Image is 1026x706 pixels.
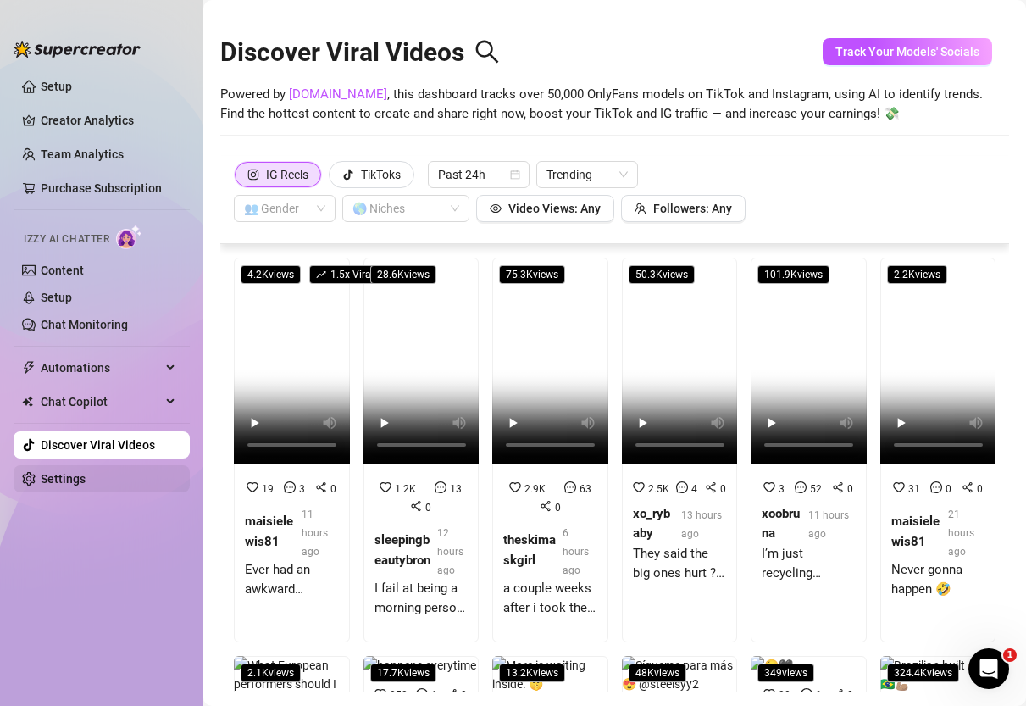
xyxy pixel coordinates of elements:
[284,481,296,493] span: message
[816,689,822,701] span: 1
[977,483,983,495] span: 0
[948,509,974,558] span: 21 hours ago
[887,265,947,284] span: 2.2K views
[266,162,308,187] div: IG Reels
[633,544,727,584] div: They said the big ones hurt ? @xo_rybaby @victoria.lit.officially @fitkaitlynxoxo @ethan.victoria...
[633,481,645,493] span: heart
[653,202,732,215] span: Followers: Any
[431,689,437,701] span: 6
[438,162,519,187] span: Past 24h
[390,689,408,701] span: 853
[962,481,973,493] span: share-alt
[751,258,867,642] a: 101.9Kviews3520xoobruna11 hours agoI’m just recycling Astoria jeez 🤣
[622,656,738,693] img: Sígueme para más 😍 @steeisyy2
[41,318,128,331] a: Chat Monitoring
[968,648,1009,689] iframe: Intercom live chat
[763,688,775,700] span: heart
[580,483,591,495] span: 63
[22,361,36,375] span: thunderbolt
[810,483,822,495] span: 52
[241,664,301,682] span: 2.1K views
[930,481,942,493] span: message
[302,509,328,558] span: 11 hours ago
[503,579,597,619] div: a couple weeks after i took the mask off to now. only took 2 years to recognize myself again :,)
[41,472,86,486] a: Settings
[524,483,546,495] span: 2.9K
[416,688,428,700] span: message
[361,162,401,187] div: TikToks
[245,560,339,600] div: Ever had an awkward customer service experience? Let's just say this one was memorable! 😂 #Custom...
[41,107,176,134] a: Creator Analytics
[363,656,476,675] img: happens everytime
[564,481,576,493] span: message
[503,532,556,568] strong: theskimaskgirl
[621,195,746,222] button: Followers: Any
[410,500,422,512] span: share-alt
[757,664,814,682] span: 349 views
[835,45,979,58] span: Track Your Models' Socials
[437,527,463,576] span: 12 hours ago
[563,527,589,576] span: 6 hours ago
[499,265,565,284] span: 75.3K views
[370,265,436,284] span: 28.6K views
[705,481,717,493] span: share-alt
[342,169,354,181] span: tik-tok
[509,481,521,493] span: heart
[247,169,259,181] span: instagram
[499,664,565,682] span: 13.2K views
[757,265,829,284] span: 101.9K views
[116,225,142,249] img: AI Chatter
[880,258,996,642] a: 2.2Kviews3100maisielewis8121 hours agoNever gonna happen 🤣
[648,483,669,495] span: 2.5K
[425,502,431,514] span: 0
[681,509,722,540] span: 13 hours ago
[490,203,502,214] span: eye
[370,664,436,682] span: 17.7K views
[374,579,469,619] div: I fail at being a morning person. 😅
[245,514,293,549] strong: maisielewis81
[41,80,72,93] a: Setup
[823,38,992,65] button: Track Your Models' Socials
[380,481,391,493] span: heart
[635,203,646,214] span: team
[893,481,905,493] span: heart
[450,483,462,495] span: 13
[779,689,790,701] span: 30
[374,688,386,700] span: heart
[691,483,697,495] span: 4
[476,195,614,222] button: Video Views: Any
[41,354,161,381] span: Automations
[395,483,416,495] span: 1.2K
[801,688,812,700] span: message
[315,481,327,493] span: share-alt
[435,481,446,493] span: message
[330,483,336,495] span: 0
[832,481,844,493] span: share-alt
[492,656,608,693] img: More is waiting inside. 🤫
[832,688,844,700] span: share-alt
[763,481,775,493] span: heart
[262,483,274,495] span: 19
[474,39,500,64] span: search
[14,41,141,58] img: logo-BBDzfeDw.svg
[676,481,688,493] span: message
[492,258,608,642] a: 75.3Kviews2.9K630theskimaskgirl6 hours agoa couple weeks after i took the mask off to now. only t...
[1003,648,1017,662] span: 1
[847,689,853,701] span: 0
[795,481,807,493] span: message
[779,483,785,495] span: 3
[241,265,301,284] span: 4.2K views
[41,264,84,277] a: Content
[908,483,920,495] span: 31
[41,388,161,415] span: Chat Copilot
[461,689,467,701] span: 0
[41,291,72,304] a: Setup
[41,147,124,161] a: Team Analytics
[762,544,856,584] div: I’m just recycling Astoria jeez 🤣
[808,509,849,540] span: 11 hours ago
[891,560,985,600] div: Never gonna happen 🤣
[555,502,561,514] span: 0
[309,265,380,284] span: 1.5 x Viral
[891,514,940,549] strong: maisielewis81
[24,231,109,247] span: Izzy AI Chatter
